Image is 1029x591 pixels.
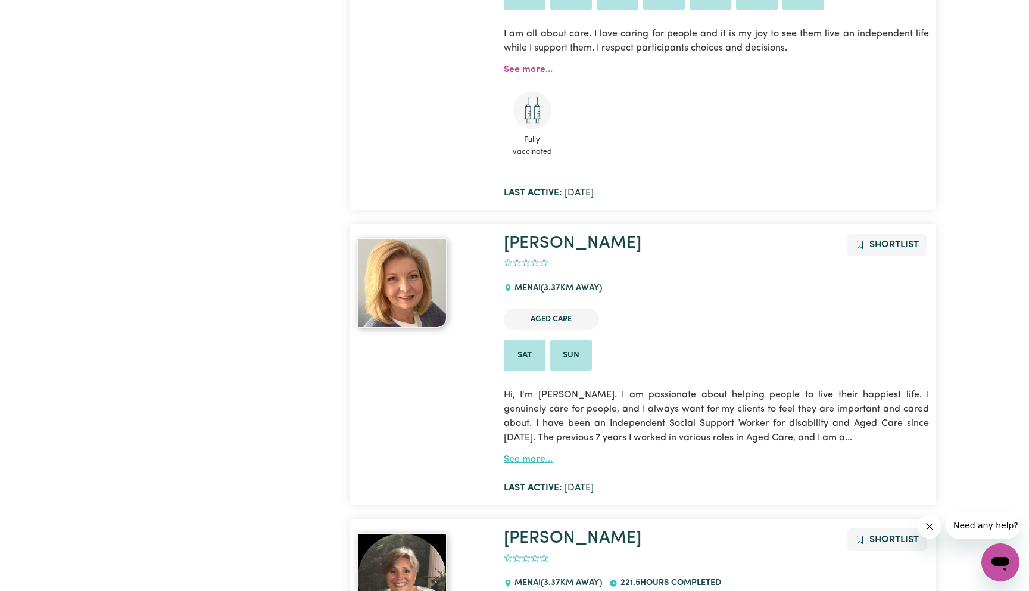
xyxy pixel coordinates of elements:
[550,340,592,372] li: Available on Sun
[869,240,919,250] span: Shortlist
[504,20,929,63] p: I am all about care. I love caring for people and it is my joy to see them live an independent li...
[504,530,641,547] a: [PERSON_NAME]
[504,483,594,493] span: [DATE]
[847,234,927,256] button: Add to shortlist
[504,309,599,329] li: Aged Care
[504,381,929,452] p: Hi, I'm [PERSON_NAME]. I am passionate about helping people to live their happiest life. I genuin...
[357,238,447,328] img: View Cherie's profile
[504,235,641,252] a: [PERSON_NAME]
[869,535,919,545] span: Shortlist
[513,91,551,129] img: Care and support worker has received 2 doses of COVID-19 vaccine
[847,528,927,551] button: Add to shortlist
[918,515,941,539] iframe: Close message
[541,284,602,293] span: ( 3.37 km away)
[504,188,594,198] span: [DATE]
[504,483,562,493] b: Last active:
[504,256,548,270] div: add rating by typing an integer from 0 to 5 or pressing arrow keys
[946,512,1019,539] iframe: Message from company
[504,65,553,74] a: See more...
[981,543,1019,581] iframe: Button to launch messaging window
[541,578,602,587] span: ( 3.37 km away)
[504,129,561,161] span: Fully vaccinated
[357,238,489,328] a: Cherie
[504,272,609,304] div: MENAI
[504,552,548,565] div: add rating by typing an integer from 0 to 5 or pressing arrow keys
[504,455,553,464] a: See more...
[504,188,562,198] b: Last active:
[504,340,545,372] li: Available on Sat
